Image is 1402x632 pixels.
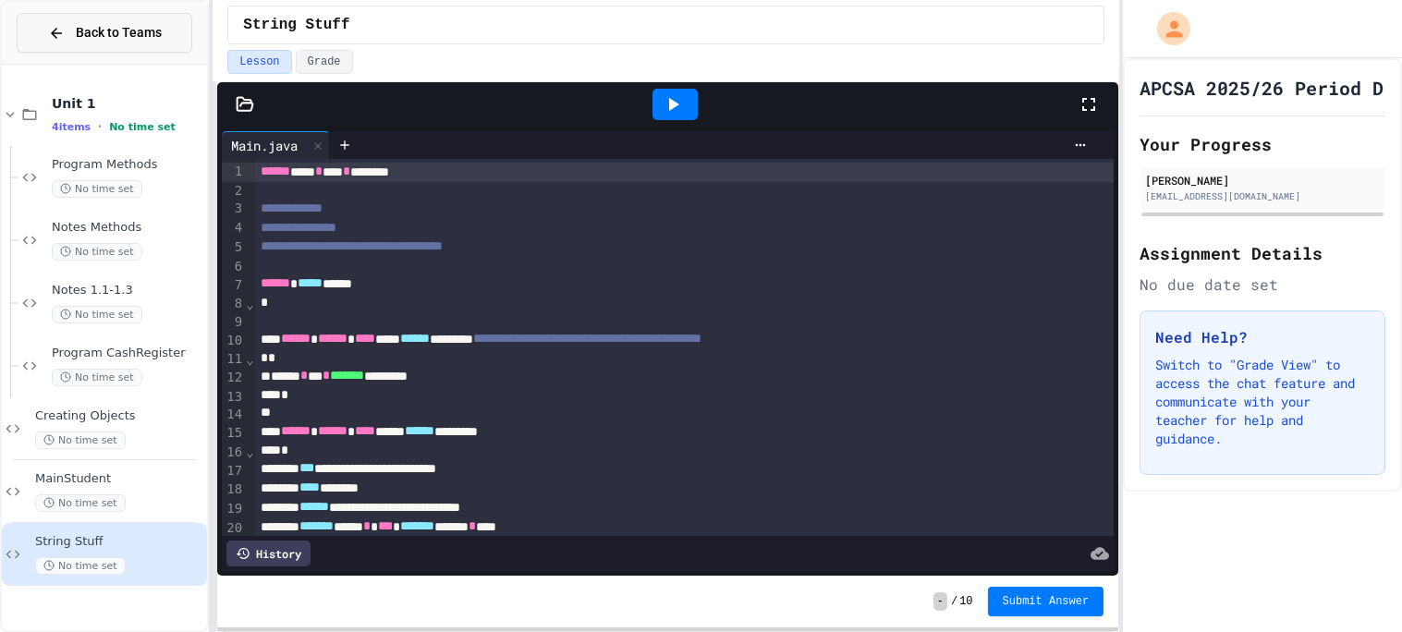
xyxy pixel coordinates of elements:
[1140,75,1384,101] h1: APCSA 2025/26 Period D
[52,243,142,261] span: No time set
[222,313,245,332] div: 9
[17,13,192,53] button: Back to Teams
[52,306,142,323] span: No time set
[52,180,142,198] span: No time set
[52,95,203,112] span: Unit 1
[933,592,947,611] span: -
[222,444,245,462] div: 16
[222,182,245,201] div: 2
[222,424,245,444] div: 15
[222,519,245,539] div: 20
[227,50,291,74] button: Lesson
[222,258,245,276] div: 6
[222,131,330,159] div: Main.java
[35,557,126,575] span: No time set
[222,136,307,155] div: Main.java
[52,220,203,236] span: Notes Methods
[222,406,245,424] div: 14
[222,219,245,238] div: 4
[222,500,245,519] div: 19
[243,14,349,36] span: String Stuff
[222,480,245,500] div: 18
[1003,594,1090,609] span: Submit Answer
[35,408,203,424] span: Creating Objects
[222,369,245,388] div: 12
[222,388,245,407] div: 13
[1155,356,1370,448] p: Switch to "Grade View" to access the chat feature and communicate with your teacher for help and ...
[35,494,126,512] span: No time set
[1140,240,1385,266] h2: Assignment Details
[1138,7,1195,50] div: My Account
[1140,273,1385,296] div: No due date set
[35,431,126,449] span: No time set
[52,369,142,386] span: No time set
[222,163,245,182] div: 1
[52,346,203,361] span: Program CashRegister
[222,350,245,369] div: 11
[222,276,245,296] div: 7
[35,534,203,550] span: String Stuff
[222,200,245,219] div: 3
[1145,172,1380,188] div: [PERSON_NAME]
[222,238,245,258] div: 5
[951,594,957,609] span: /
[222,332,245,351] div: 10
[76,23,162,43] span: Back to Teams
[245,352,254,367] span: Fold line
[1140,131,1385,157] h2: Your Progress
[1145,189,1380,203] div: [EMAIL_ADDRESS][DOMAIN_NAME]
[1155,326,1370,348] h3: Need Help?
[52,157,203,173] span: Program Methods
[222,462,245,481] div: 17
[52,121,91,133] span: 4 items
[988,587,1104,616] button: Submit Answer
[245,297,254,311] span: Fold line
[222,295,245,313] div: 8
[226,541,311,566] div: History
[245,444,254,459] span: Fold line
[98,119,102,134] span: •
[35,471,203,487] span: MainStudent
[52,283,203,298] span: Notes 1.1-1.3
[296,50,353,74] button: Grade
[109,121,176,133] span: No time set
[959,594,972,609] span: 10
